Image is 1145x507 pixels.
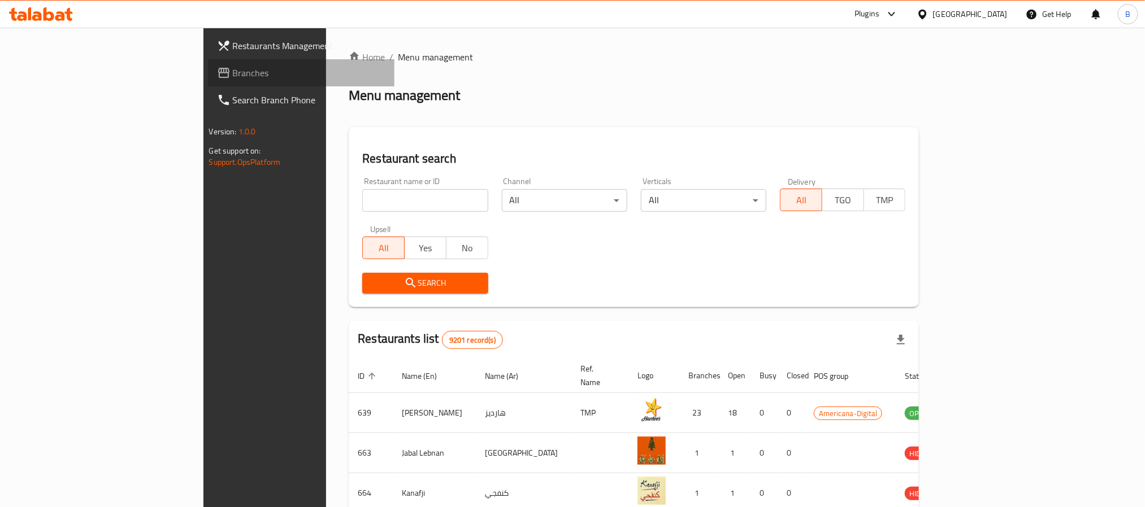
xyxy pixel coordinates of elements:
[362,189,488,212] input: Search for restaurant name or ID..
[442,331,503,349] div: Total records count
[864,189,906,211] button: TMP
[778,433,805,473] td: 0
[398,50,473,64] span: Menu management
[637,477,666,505] img: Kanafji
[905,369,942,383] span: Status
[233,39,385,53] span: Restaurants Management
[869,192,901,208] span: TMP
[751,393,778,433] td: 0
[778,393,805,433] td: 0
[628,359,679,393] th: Logo
[209,124,237,139] span: Version:
[476,433,571,473] td: [GEOGRAPHIC_DATA]
[209,155,281,169] a: Support.OpsPlatform
[679,433,719,473] td: 1
[933,8,1008,20] div: [GEOGRAPHIC_DATA]
[409,240,442,256] span: Yes
[393,393,476,433] td: [PERSON_NAME]
[751,433,778,473] td: 0
[485,369,533,383] span: Name (Ar)
[233,66,385,80] span: Branches
[349,50,919,64] nav: breadcrumb
[571,393,628,433] td: TMP
[905,487,939,500] div: HIDDEN
[822,189,864,211] button: TGO
[887,326,914,353] div: Export file
[393,433,476,473] td: Jabal Lebnan
[208,32,394,59] a: Restaurants Management
[641,189,766,212] div: All
[446,237,488,259] button: No
[637,436,666,465] img: Jabal Lebnan
[404,237,446,259] button: Yes
[362,237,405,259] button: All
[679,359,719,393] th: Branches
[905,447,939,460] div: HIDDEN
[370,225,391,233] label: Upsell
[502,189,627,212] div: All
[814,407,882,420] span: Americana-Digital
[362,273,488,294] button: Search
[679,393,719,433] td: 23
[778,359,805,393] th: Closed
[349,86,460,104] h2: Menu management
[719,433,751,473] td: 1
[827,192,860,208] span: TGO
[208,59,394,86] a: Branches
[905,407,933,420] span: OPEN
[451,240,484,256] span: No
[371,276,479,290] span: Search
[367,240,400,256] span: All
[719,393,751,433] td: 18
[855,7,879,21] div: Plugins
[358,330,503,349] h2: Restaurants list
[780,189,822,211] button: All
[233,93,385,107] span: Search Branch Phone
[719,359,751,393] th: Open
[358,369,379,383] span: ID
[580,362,615,389] span: Ref. Name
[208,86,394,113] a: Search Branch Phone
[814,369,863,383] span: POS group
[238,124,256,139] span: 1.0.0
[362,150,905,167] h2: Restaurant search
[443,335,502,346] span: 9201 record(s)
[402,369,452,383] span: Name (En)
[476,393,571,433] td: هارديز
[637,396,666,425] img: Hardee's
[1125,8,1130,20] span: B
[785,192,818,208] span: All
[905,487,939,500] span: HIDDEN
[209,143,261,158] span: Get support on:
[788,177,816,185] label: Delivery
[905,447,939,460] span: HIDDEN
[751,359,778,393] th: Busy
